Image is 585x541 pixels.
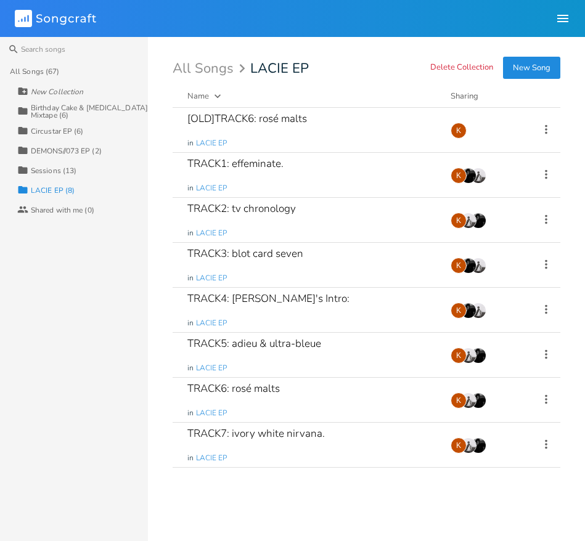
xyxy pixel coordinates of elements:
button: Delete Collection [430,63,493,73]
img: Costa Tzoytzoyrakos [470,168,486,184]
div: Kat [451,348,467,364]
img: Jourdn A [470,393,486,409]
img: Jourdn A [460,168,477,184]
div: Kat [451,437,467,454]
div: Kat [451,213,467,229]
div: All Songs [173,63,249,75]
img: Jourdn A [470,213,486,229]
span: LACIE EP [196,318,227,328]
span: in [187,408,194,418]
span: in [187,453,194,463]
div: DEMONS//073 EP (2) [31,147,102,155]
span: LACIE EP [196,453,227,463]
img: Costa Tzoytzoyrakos [460,437,477,454]
div: TRACK3: blot card seven [187,248,303,259]
div: Kat [451,168,467,184]
div: TRACK2: tv chronology [187,203,296,214]
img: Costa Tzoytzoyrakos [460,348,477,364]
div: Birthday Cake & [MEDICAL_DATA] Mixtape (6) [31,104,148,119]
span: in [187,138,194,148]
span: in [187,318,194,328]
div: Kat [451,393,467,409]
img: Costa Tzoytzoyrakos [470,303,486,319]
div: TRACK4: [PERSON_NAME]'s Intro: [187,293,350,304]
span: LACIE EP [196,138,227,148]
div: Kat [451,123,467,139]
div: [OLD]TRACK6: rosé malts [187,113,307,124]
img: Jourdn A [470,348,486,364]
span: in [187,363,194,373]
span: in [187,273,194,283]
div: Kat [451,303,467,319]
span: LACIE EP [196,363,227,373]
div: Circustar EP (6) [31,128,84,135]
div: All Songs (67) [10,68,59,75]
img: Costa Tzoytzoyrakos [460,213,477,229]
div: Sessions (13) [31,167,76,174]
button: New Song [503,57,560,79]
button: Name [187,90,436,102]
div: New Collection [31,88,83,96]
img: Jourdn A [460,258,477,274]
div: TRACK7: ivory white nirvana. [187,428,325,439]
img: Jourdn A [460,303,477,319]
span: LACIE EP [196,183,227,193]
div: TRACK5: adieu & ultra-bleue [187,338,321,349]
div: Shared with me (0) [31,206,94,214]
span: in [187,183,194,193]
span: in [187,228,194,238]
span: LACIE EP [196,408,227,418]
span: LACIE EP [196,273,227,283]
div: Sharing [451,90,525,102]
div: Name [187,91,209,102]
img: Jourdn A [470,437,486,454]
img: Costa Tzoytzoyrakos [470,258,486,274]
div: TRACK6: rosé malts [187,383,280,394]
div: LACIE EP (8) [31,187,75,194]
img: Costa Tzoytzoyrakos [460,393,477,409]
span: LACIE EP [196,228,227,238]
span: LACIE EP [250,62,309,75]
div: TRACK1: effeminate. [187,158,284,169]
div: Kat [451,258,467,274]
